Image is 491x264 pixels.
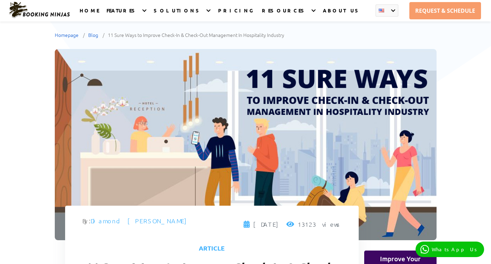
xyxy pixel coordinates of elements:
[416,242,484,257] a: WhatsApp Us
[262,7,307,21] a: RESOURCES
[108,31,284,38] span: 11 Sure Ways to Improve Check-In & Check-Out Management In Hospitality Industry
[88,31,107,39] a: Blog
[55,49,437,240] img: 11 Sure Ways to Improve Check-In & Check-Out Management In Hospitality Industry thumbnail picture
[409,2,481,19] a: REQUEST & SCHEDULE
[55,31,87,39] a: Homepage
[91,217,189,225] a: Diamond. [PERSON_NAME]
[82,243,341,260] div: Article
[80,7,99,21] a: HOME
[286,219,341,233] span: 13123 views
[82,216,189,233] div: By:
[8,1,70,19] img: Booking Ninjas Logo
[154,7,202,21] a: SOLUTIONS
[323,7,361,21] a: ABOUT US
[244,219,281,233] span: [DATE]
[218,7,254,21] a: PRICING
[106,7,138,21] a: FEATURES
[432,246,479,252] p: WhatsApp Us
